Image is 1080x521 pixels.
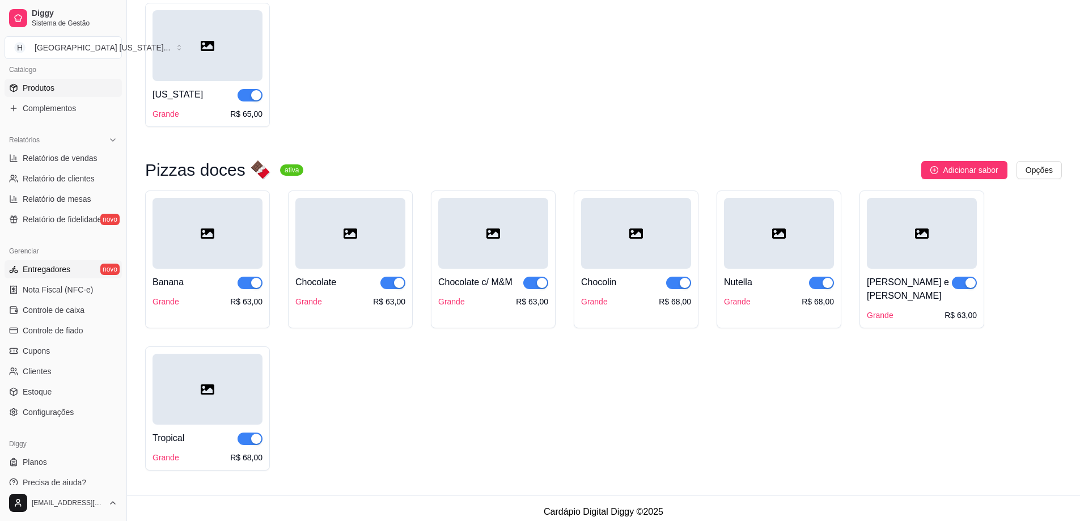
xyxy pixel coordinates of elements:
[295,276,336,289] div: Chocolate
[23,345,50,357] span: Cupons
[153,276,184,289] div: Banana
[5,5,122,32] a: DiggySistema de Gestão
[945,310,977,321] div: R$ 63,00
[23,406,74,418] span: Configurações
[724,276,752,289] div: Nutella
[14,42,26,53] span: H
[153,431,184,445] div: Tropical
[930,166,938,174] span: plus-circle
[23,456,47,468] span: Planos
[5,321,122,340] a: Controle de fiado
[153,108,179,120] div: Grande
[23,386,52,397] span: Estoque
[23,366,52,377] span: Clientes
[581,296,608,307] div: Grande
[867,276,952,303] div: [PERSON_NAME] e [PERSON_NAME]
[9,135,40,145] span: Relatórios
[659,296,691,307] div: R$ 68,00
[23,284,93,295] span: Nota Fiscal (NFC-e)
[23,264,70,275] span: Entregadores
[280,164,303,176] sup: ativa
[5,36,122,59] button: Select a team
[5,149,122,167] a: Relatórios de vendas
[943,164,998,176] span: Adicionar sabor
[230,108,262,120] div: R$ 65,00
[23,304,84,316] span: Controle de caixa
[5,281,122,299] a: Nota Fiscal (NFC-e)
[5,383,122,401] a: Estoque
[23,103,76,114] span: Complementos
[5,99,122,117] a: Complementos
[153,88,203,101] div: [US_STATE]
[867,310,893,321] div: Grande
[23,153,98,164] span: Relatórios de vendas
[23,477,86,488] span: Precisa de ajuda?
[153,452,179,463] div: Grande
[516,296,548,307] div: R$ 63,00
[373,296,405,307] div: R$ 63,00
[5,489,122,516] button: [EMAIL_ADDRESS][DOMAIN_NAME]
[23,214,101,225] span: Relatório de fidelidade
[5,61,122,79] div: Catálogo
[23,82,54,94] span: Produtos
[724,296,751,307] div: Grande
[921,161,1007,179] button: Adicionar sabor
[5,473,122,492] a: Precisa de ajuda?
[5,301,122,319] a: Controle de caixa
[230,296,262,307] div: R$ 63,00
[23,325,83,336] span: Controle de fiado
[438,296,465,307] div: Grande
[5,190,122,208] a: Relatório de mesas
[145,163,271,177] h3: Pizzas doces 🍫
[230,452,262,463] div: R$ 68,00
[5,170,122,188] a: Relatório de clientes
[32,498,104,507] span: [EMAIL_ADDRESS][DOMAIN_NAME]
[5,435,122,453] div: Diggy
[5,362,122,380] a: Clientes
[295,296,322,307] div: Grande
[5,242,122,260] div: Gerenciar
[5,260,122,278] a: Entregadoresnovo
[23,193,91,205] span: Relatório de mesas
[5,342,122,360] a: Cupons
[153,296,179,307] div: Grande
[1026,164,1053,176] span: Opções
[32,9,117,19] span: Diggy
[802,296,834,307] div: R$ 68,00
[5,403,122,421] a: Configurações
[5,79,122,97] a: Produtos
[1017,161,1062,179] button: Opções
[23,173,95,184] span: Relatório de clientes
[438,276,513,289] div: Chocolate c/ M&M
[5,210,122,228] a: Relatório de fidelidadenovo
[35,42,170,53] div: [GEOGRAPHIC_DATA] [US_STATE] ...
[32,19,117,28] span: Sistema de Gestão
[5,453,122,471] a: Planos
[581,276,616,289] div: Chocolin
